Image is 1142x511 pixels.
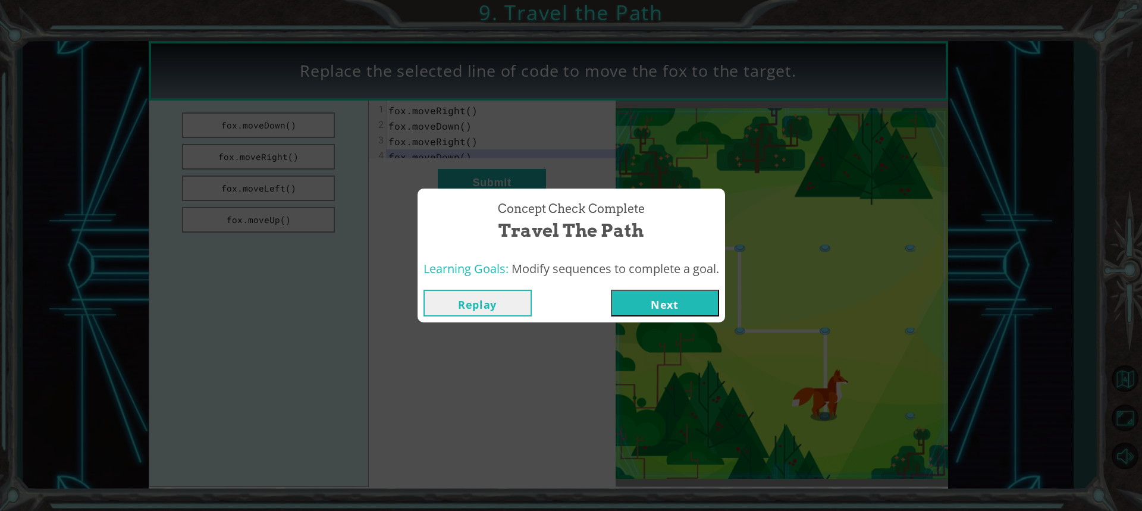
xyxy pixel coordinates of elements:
[512,261,719,277] span: Modify sequences to complete a goal.
[498,218,644,243] span: Travel the Path
[611,290,719,316] button: Next
[423,261,509,277] span: Learning Goals:
[498,200,645,218] span: Concept Check Complete
[423,290,532,316] button: Replay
